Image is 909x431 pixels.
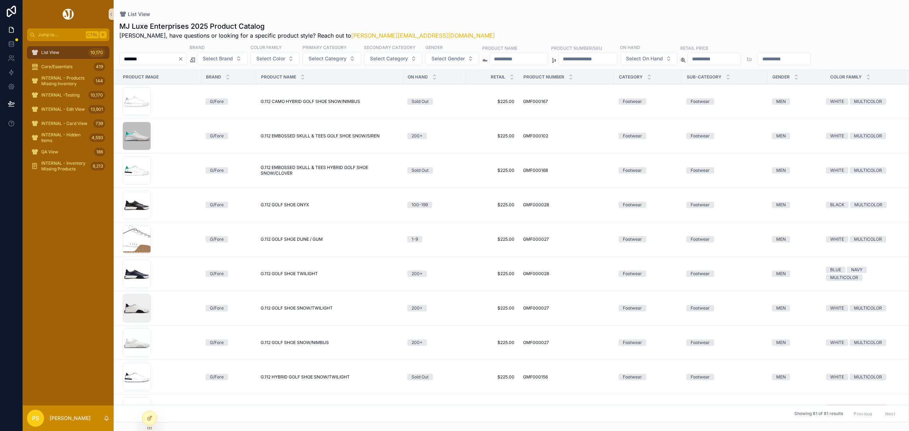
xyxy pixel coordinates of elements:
div: Footwear [691,98,710,105]
a: Footwear [619,271,678,277]
div: scrollable content [23,41,114,182]
a: BLACKMULTICOLOR [826,202,904,208]
div: WHITE [830,167,844,174]
div: MULTICOLOR [854,374,882,380]
span: Color Family [830,74,862,80]
a: 1-9 [407,236,461,242]
span: Product Number [523,74,564,80]
a: INTERNAL - Hidden Items4,593 [27,131,109,144]
a: 200+ [407,305,461,311]
a: INTERNAL - Products Missing Inventory144 [27,75,109,87]
div: MULTICOLOR [854,133,882,139]
div: MULTICOLOR [854,98,882,105]
a: 100-199 [407,202,461,208]
span: List View [128,11,150,18]
a: GREY/SILVER/CHARCOALMULTICOLOR [826,404,904,419]
a: G/Fore [206,271,252,277]
span: Select Category [370,55,408,62]
div: NAVY [851,267,862,273]
div: 200+ [412,305,423,311]
a: INTERNAL - Edit View13,901 [27,103,109,116]
span: Retail [491,74,505,80]
a: MEN [772,271,821,277]
button: Clear [178,56,186,62]
a: Footwear [619,236,678,242]
a: G/Fore [206,339,252,346]
a: G.112 GOLF SHOE ONYX [261,202,399,208]
a: $225.00 [470,202,515,208]
span: INTERNAL -Testing [41,92,80,98]
a: Sold Out [407,167,461,174]
a: Footwear [686,305,763,311]
div: Footwear [691,202,710,208]
div: MULTICOLOR [854,339,882,346]
div: MULTICOLOR [830,274,858,281]
a: Footwear [619,202,678,208]
a: Footwear [619,305,678,311]
div: MULTICOLOR [854,305,882,311]
span: $225.00 [470,374,515,380]
div: MULTICOLOR [854,202,882,208]
a: Sold Out [407,374,461,380]
div: 186 [94,148,105,156]
a: Footwear [686,236,763,242]
span: G.112 GOLF SHOE DUNE / GUM [261,236,323,242]
div: Footwear [623,167,642,174]
div: MULTICOLOR [854,236,882,242]
a: GMF000028 [523,202,610,208]
span: INTERNAL - Products Missing Inventory [41,75,91,87]
div: Sold Out [412,167,429,174]
label: Color Family [250,44,282,50]
span: $225.00 [470,305,515,311]
div: 1-9 [412,236,418,242]
a: G.112 EMBOSSED SKULL & TEES HYBRID GOLF SHOE SNOW/CLOVER [261,165,399,176]
div: MEN [776,305,786,311]
a: Footwear [686,271,763,277]
a: G/Fore [206,133,252,139]
a: MEN [772,374,821,380]
a: MEN [772,339,821,346]
div: Footwear [623,202,642,208]
a: WHITEMULTICOLOR [826,374,904,380]
a: BLUENAVYMULTICOLOR [826,267,904,281]
p: to [747,55,752,63]
span: Showing 81 of 81 results [794,411,843,417]
button: Select Button [250,52,300,65]
span: G.112 CAMO HYBRID GOLF SHOE SNOW/NIMBUS [261,99,360,104]
div: 419 [94,62,105,71]
span: G.112 GOLF SHOE SNOW/NIMBUS [261,340,329,345]
div: WHITE [830,305,844,311]
a: QA View186 [27,146,109,158]
div: Footwear [691,374,710,380]
div: Footwear [623,271,642,277]
a: MEN [772,305,821,311]
a: MEN [772,236,821,242]
a: List View10,170 [27,46,109,59]
a: G/Fore [206,236,252,242]
div: Footwear [623,98,642,105]
a: $225.00 [470,271,515,277]
div: G/Fore [210,339,224,346]
a: GMF000168 [523,168,610,173]
span: $225.00 [470,133,515,139]
a: 200+ [407,271,461,277]
a: MEN [772,202,821,208]
span: [PERSON_NAME], have questions or looking for a specific product style? Reach out to [119,31,495,40]
img: App logo [61,9,75,20]
a: Footwear [686,167,763,174]
a: $225.00 [470,340,515,345]
div: 4,593 [89,133,105,142]
a: G.112 GOLF SHOE DUNE / GUM [261,236,399,242]
a: Sold Out [407,98,461,105]
div: BLUE [830,267,841,273]
a: Footwear [686,98,763,105]
a: List View [119,11,150,18]
a: MEN [772,98,821,105]
div: 100-199 [412,202,428,208]
div: MEN [776,167,786,174]
a: [PERSON_NAME][EMAIL_ADDRESS][DOMAIN_NAME] [351,32,495,39]
a: G.112 HYBRID GOLF SHOE SNOW/TWILIGHT [261,374,399,380]
a: G/Fore [206,202,252,208]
